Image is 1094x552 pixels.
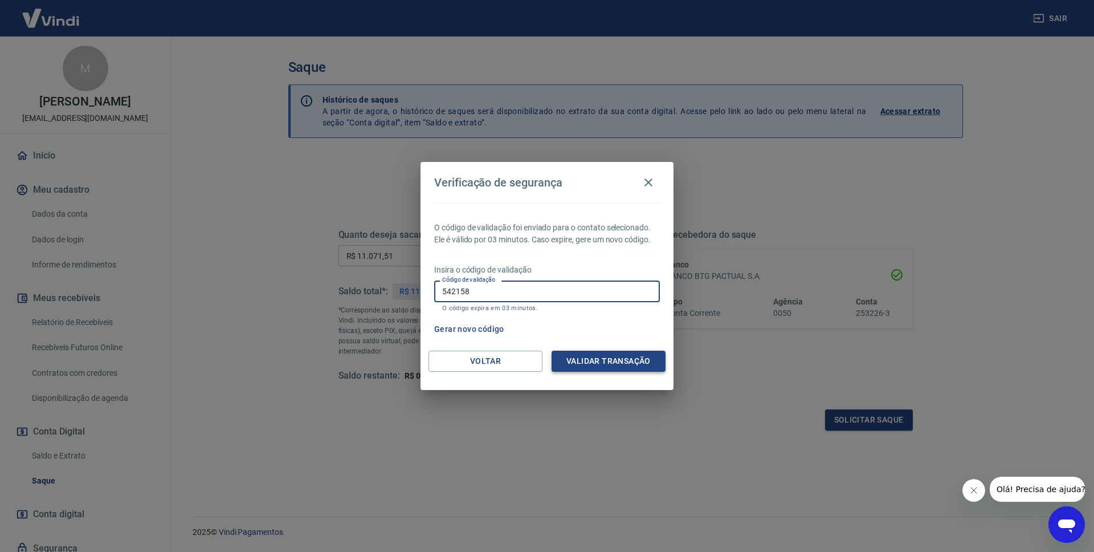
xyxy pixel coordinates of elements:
label: Código de validação [442,275,495,284]
h4: Verificação de segurança [434,176,562,189]
p: Insira o código de validação [434,264,660,276]
iframe: Mensagem da empresa [990,477,1085,502]
button: Validar transação [552,351,666,372]
iframe: Botão para abrir a janela de mensagens [1048,506,1085,543]
p: O código expira em 03 minutos. [442,305,652,312]
span: Olá! Precisa de ajuda? [7,8,96,17]
p: O código de validação foi enviado para o contato selecionado. Ele é válido por 03 minutos. Caso e... [434,222,660,246]
button: Voltar [428,351,542,372]
button: Gerar novo código [430,319,509,340]
iframe: Fechar mensagem [962,479,985,502]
